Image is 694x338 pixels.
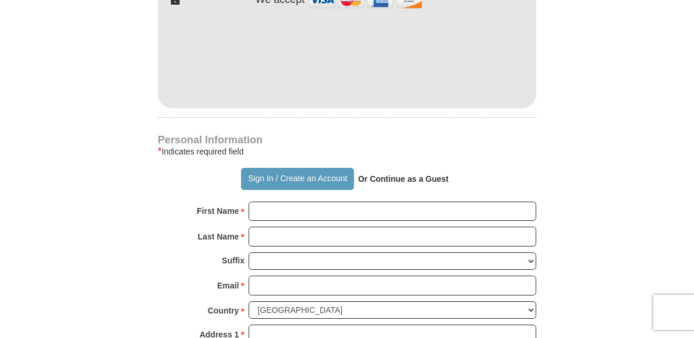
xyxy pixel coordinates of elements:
[241,168,353,190] button: Sign In / Create an Account
[198,228,239,245] strong: Last Name
[358,174,449,184] strong: Or Continue as a Guest
[158,135,536,145] h4: Personal Information
[222,252,245,269] strong: Suffix
[217,277,239,294] strong: Email
[197,203,239,219] strong: First Name
[158,145,536,159] div: Indicates required field
[208,302,239,319] strong: Country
